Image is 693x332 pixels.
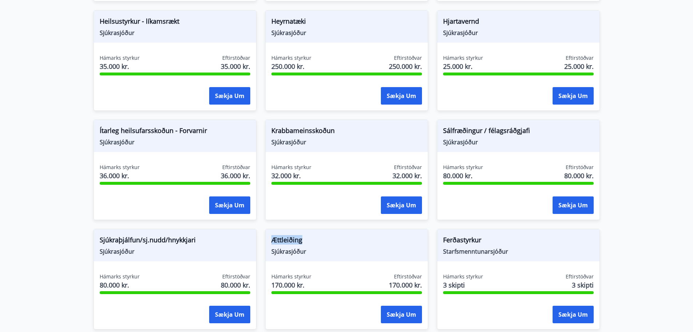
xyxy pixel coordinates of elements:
span: 25.000 kr. [443,62,483,71]
span: Ítarleg heilsufarsskoðun - Forvarnir [100,126,250,138]
span: Eftirstöðvar [222,164,250,171]
span: Sjúkrasjóður [100,247,250,255]
span: 80.000 kr. [443,171,483,180]
span: Sjúkrasjóður [100,29,250,37]
button: Sækja um [381,196,422,214]
span: Hámarks styrkur [443,54,483,62]
span: 3 skipti [572,280,594,290]
span: Eftirstöðvar [394,54,422,62]
span: Sjúkrasjóður [443,29,594,37]
button: Sækja um [553,87,594,105]
button: Sækja um [381,306,422,323]
span: Sjúkrasjóður [271,29,422,37]
span: 35.000 kr. [221,62,250,71]
button: Sækja um [553,306,594,323]
span: 36.000 kr. [221,171,250,180]
span: Eftirstöðvar [222,273,250,280]
button: Sækja um [209,196,250,214]
span: Heilsustyrkur - líkamsrækt [100,16,250,29]
span: 170.000 kr. [389,280,422,290]
span: 250.000 kr. [389,62,422,71]
span: Krabbameinsskoðun [271,126,422,138]
span: Eftirstöðvar [566,164,594,171]
button: Sækja um [553,196,594,214]
span: Sjúkrasjóður [443,138,594,146]
span: Eftirstöðvar [222,54,250,62]
span: 80.000 kr. [221,280,250,290]
span: Hámarks styrkur [100,273,140,280]
span: 35.000 kr. [100,62,140,71]
span: Hámarks styrkur [443,164,483,171]
span: 80.000 kr. [564,171,594,180]
button: Sækja um [209,306,250,323]
span: 36.000 kr. [100,171,140,180]
span: Sjúkrasjóður [100,138,250,146]
span: Eftirstöðvar [394,273,422,280]
span: Eftirstöðvar [566,54,594,62]
span: Hámarks styrkur [271,164,311,171]
span: 80.000 kr. [100,280,140,290]
span: Hámarks styrkur [100,164,140,171]
span: Eftirstöðvar [394,164,422,171]
span: 25.000 kr. [564,62,594,71]
span: Sálfræðingur / félagsráðgjafi [443,126,594,138]
span: 32.000 kr. [271,171,311,180]
span: 32.000 kr. [393,171,422,180]
button: Sækja um [381,87,422,105]
span: Hámarks styrkur [271,54,311,62]
span: 170.000 kr. [271,280,311,290]
span: Sjúkraþjálfun/sj.nudd/hnykkjari [100,235,250,247]
span: Hámarks styrkur [443,273,483,280]
span: 3 skipti [443,280,483,290]
span: Hámarks styrkur [271,273,311,280]
span: Heyrnatæki [271,16,422,29]
span: Hámarks styrkur [100,54,140,62]
span: Hjartavernd [443,16,594,29]
span: Ættleiðing [271,235,422,247]
span: Starfsmenntunarsjóður [443,247,594,255]
span: Sjúkrasjóður [271,138,422,146]
button: Sækja um [209,87,250,105]
span: Sjúkrasjóður [271,247,422,255]
span: Ferðastyrkur [443,235,594,247]
span: 250.000 kr. [271,62,311,71]
span: Eftirstöðvar [566,273,594,280]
